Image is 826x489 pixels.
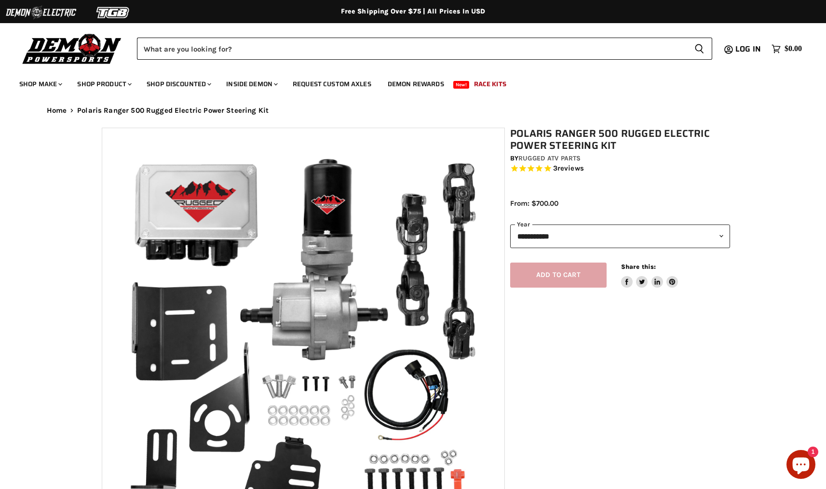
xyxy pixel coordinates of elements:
a: Race Kits [467,74,514,94]
select: year [510,225,730,248]
a: Shop Discounted [139,74,217,94]
div: Free Shipping Over $75 | All Prices In USD [27,7,799,16]
span: reviews [557,164,584,173]
a: Shop Product [70,74,137,94]
a: Rugged ATV Parts [518,154,581,162]
a: Shop Make [12,74,68,94]
button: Search [687,38,712,60]
span: Rated 4.7 out of 5 stars 3 reviews [510,164,730,174]
form: Product [137,38,712,60]
span: Polaris Ranger 500 Rugged Electric Power Steering Kit [77,106,269,115]
h1: Polaris Ranger 500 Rugged Electric Power Steering Kit [510,128,730,152]
inbox-online-store-chat: Shopify online store chat [784,450,818,481]
a: Request Custom Axles [285,74,379,94]
input: Search [137,38,687,60]
div: by [510,153,730,164]
ul: Main menu [12,70,799,94]
aside: Share this: [621,263,678,288]
a: Log in [731,45,767,53]
a: Home [47,106,67,115]
span: Share this: [621,263,656,270]
a: Demon Rewards [380,74,451,94]
img: Demon Powersports [19,31,125,66]
nav: Breadcrumbs [27,106,799,115]
span: 3 reviews [553,164,584,173]
img: Demon Electric Logo 2 [5,3,77,22]
a: $0.00 [767,42,807,56]
span: From: $700.00 [510,199,558,208]
img: TGB Logo 2 [77,3,149,22]
a: Inside Demon [219,74,284,94]
span: $0.00 [785,44,802,53]
span: New! [453,81,470,89]
span: Log in [735,43,761,55]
